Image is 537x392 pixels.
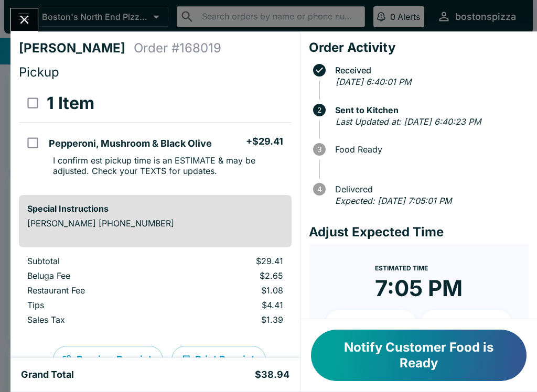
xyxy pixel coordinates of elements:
h4: Order Activity [309,40,529,56]
p: $29.41 [182,256,283,266]
p: $2.65 [182,270,283,281]
h4: Order # 168019 [134,40,221,56]
p: [PERSON_NAME] [PHONE_NUMBER] [27,218,283,228]
h3: 1 Item [47,93,94,114]
h6: Special Instructions [27,203,283,214]
p: $4.41 [182,300,283,310]
p: Sales Tax [27,314,166,325]
h5: Grand Total [21,368,74,381]
button: Notify Customer Food is Ready [311,330,527,381]
p: $1.39 [182,314,283,325]
span: Delivered [330,184,529,194]
p: $1.08 [182,285,283,296]
button: Preview Receipt [53,346,163,373]
p: I confirm est pickup time is an ESTIMATE & may be adjusted. Check your TEXTS for updates. [53,155,283,176]
time: 7:05 PM [375,275,463,302]
table: orders table [19,84,292,187]
span: Received [330,66,529,75]
span: Pickup [19,64,59,80]
p: Subtotal [27,256,166,266]
p: Beluga Fee [27,270,166,281]
p: Tips [27,300,166,310]
em: Expected: [DATE] 7:05:01 PM [335,195,452,206]
text: 4 [317,185,321,193]
h5: $38.94 [255,368,289,381]
span: Estimated Time [375,264,428,272]
table: orders table [19,256,292,329]
p: Restaurant Fee [27,285,166,296]
h5: Pepperoni, Mushroom & Black Olive [49,137,212,150]
button: Close [11,8,38,31]
text: 3 [317,145,321,154]
em: Last Updated at: [DATE] 6:40:23 PM [336,116,481,127]
button: + 20 [421,310,512,336]
span: Sent to Kitchen [330,105,529,115]
h5: + $29.41 [246,135,283,148]
button: Print Receipt [171,346,266,373]
button: + 10 [326,310,417,336]
span: Food Ready [330,145,529,154]
em: [DATE] 6:40:01 PM [336,77,411,87]
text: 2 [317,106,321,114]
h4: [PERSON_NAME] [19,40,134,56]
h4: Adjust Expected Time [309,224,529,240]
